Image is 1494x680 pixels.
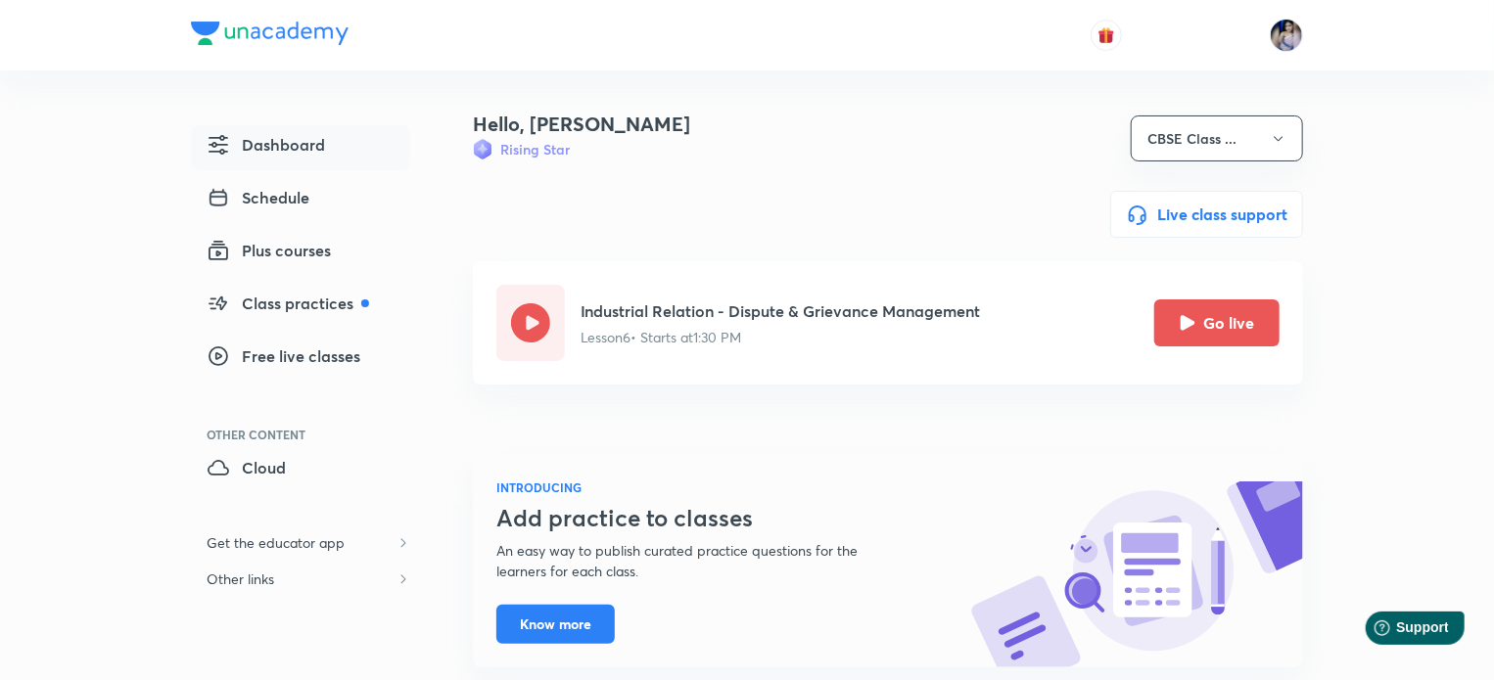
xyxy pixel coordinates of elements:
[1110,191,1303,238] button: Live class support
[191,231,410,276] a: Plus courses
[207,186,309,209] span: Schedule
[1154,299,1280,346] button: Go live
[191,524,360,561] h6: Get the educator app
[496,504,906,532] h3: Add practice to classes
[500,139,570,159] h6: Rising Star
[191,22,349,45] img: Company Logo
[473,139,492,159] img: Badge
[1091,20,1122,51] button: avatar
[1270,19,1303,52] img: Tanya Gautam
[1320,604,1472,658] iframe: Help widget launcher
[496,540,906,581] p: An easy way to publish curated practice questions for the learners for each class.
[207,133,325,157] span: Dashboard
[191,22,349,50] a: Company Logo
[970,481,1303,667] img: know-more
[581,327,981,347] p: Lesson 6 • Starts at 1:30 PM
[1097,26,1115,44] img: avatar
[207,292,369,315] span: Class practices
[473,110,690,139] h4: Hello, [PERSON_NAME]
[191,125,410,170] a: Dashboard
[207,239,331,262] span: Plus courses
[191,561,290,597] h6: Other links
[207,429,410,440] div: Other Content
[207,456,286,479] span: Cloud
[207,344,360,368] span: Free live classes
[496,605,615,644] button: Know more
[191,337,410,382] a: Free live classes
[191,284,410,329] a: Class practices
[581,299,981,323] h5: Industrial Relation - Dispute & Grievance Management
[191,448,410,493] a: Cloud
[1131,115,1303,161] button: CBSE Class ...
[496,478,906,496] h6: INTRODUCING
[191,178,410,223] a: Schedule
